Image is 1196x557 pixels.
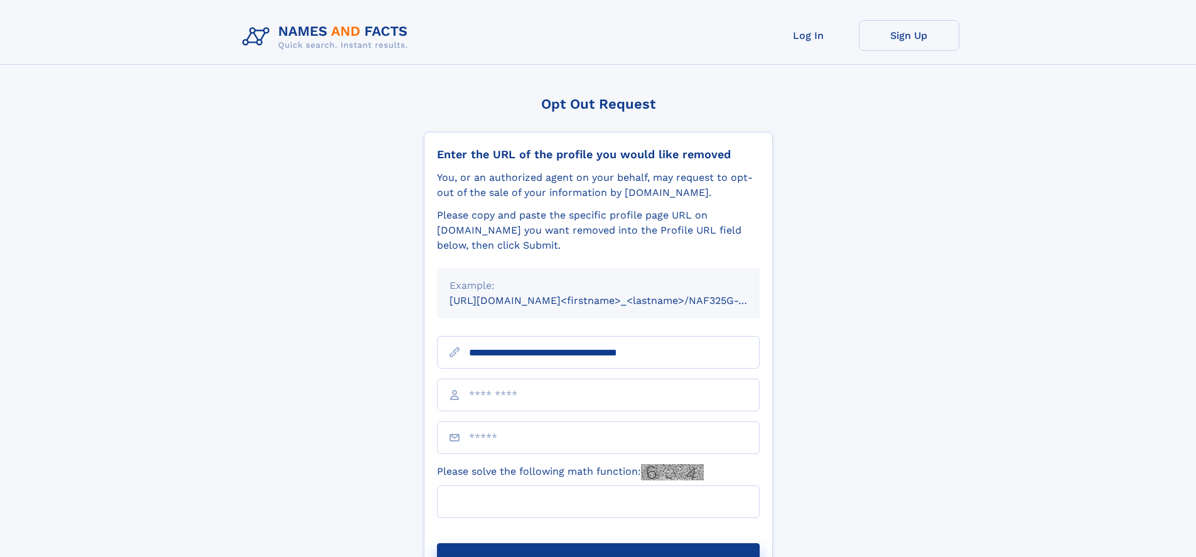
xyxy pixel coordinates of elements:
div: Example: [450,278,747,293]
a: Log In [758,20,859,51]
a: Sign Up [859,20,959,51]
img: Logo Names and Facts [237,20,418,54]
small: [URL][DOMAIN_NAME]<firstname>_<lastname>/NAF325G-xxxxxxxx [450,295,784,306]
div: Opt Out Request [424,96,773,112]
div: Enter the URL of the profile you would like removed [437,148,760,161]
div: Please copy and paste the specific profile page URL on [DOMAIN_NAME] you want removed into the Pr... [437,208,760,253]
div: You, or an authorized agent on your behalf, may request to opt-out of the sale of your informatio... [437,170,760,200]
label: Please solve the following math function: [437,464,704,480]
